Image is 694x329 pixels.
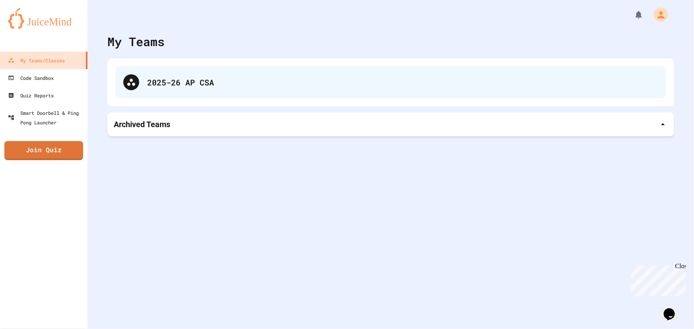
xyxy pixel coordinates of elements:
[147,76,658,88] div: 2025-26 AP CSA
[114,119,170,130] p: Archived Teams
[619,8,645,21] div: My Notifications
[661,297,686,321] iframe: chat widget
[8,91,54,100] div: Quiz Reports
[628,263,686,296] iframe: chat widget
[115,66,666,98] div: 2025-26 AP CSA
[8,8,80,29] img: logo-orange.svg
[4,141,83,160] a: Join Quiz
[8,73,54,83] div: Code Sandbox
[645,6,670,24] div: My Account
[107,33,165,50] div: My Teams
[3,3,55,50] div: Chat with us now!Close
[8,56,65,65] div: My Teams/Classes
[8,108,84,127] div: Smart Doorbell & Ping Pong Launcher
